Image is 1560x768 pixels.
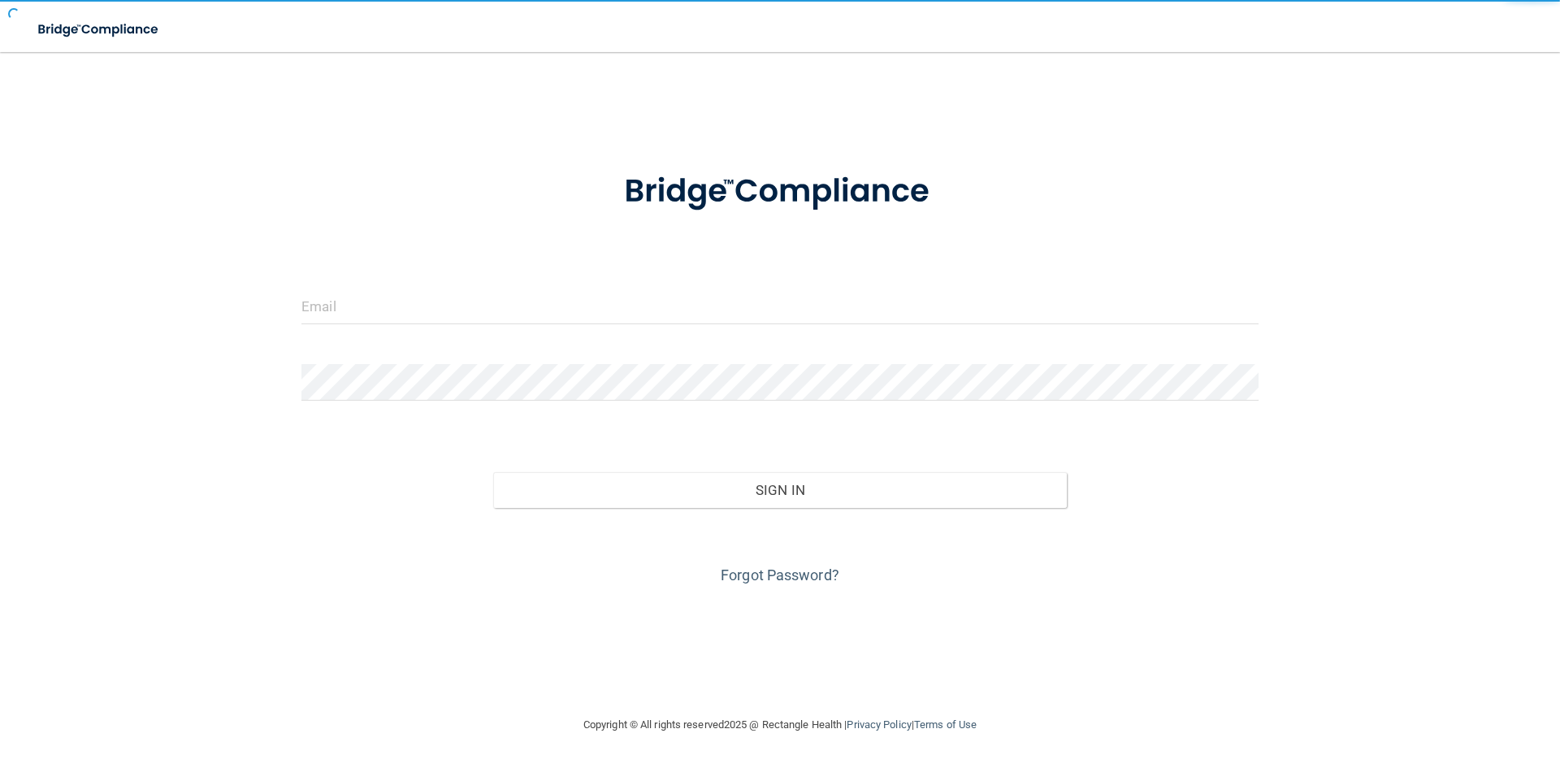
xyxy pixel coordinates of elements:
a: Terms of Use [914,718,977,731]
a: Privacy Policy [847,718,911,731]
button: Sign In [493,472,1068,508]
img: bridge_compliance_login_screen.278c3ca4.svg [24,13,174,46]
a: Forgot Password? [721,566,839,584]
img: bridge_compliance_login_screen.278c3ca4.svg [591,150,969,234]
input: Email [301,288,1259,324]
div: Copyright © All rights reserved 2025 @ Rectangle Health | | [483,699,1077,751]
